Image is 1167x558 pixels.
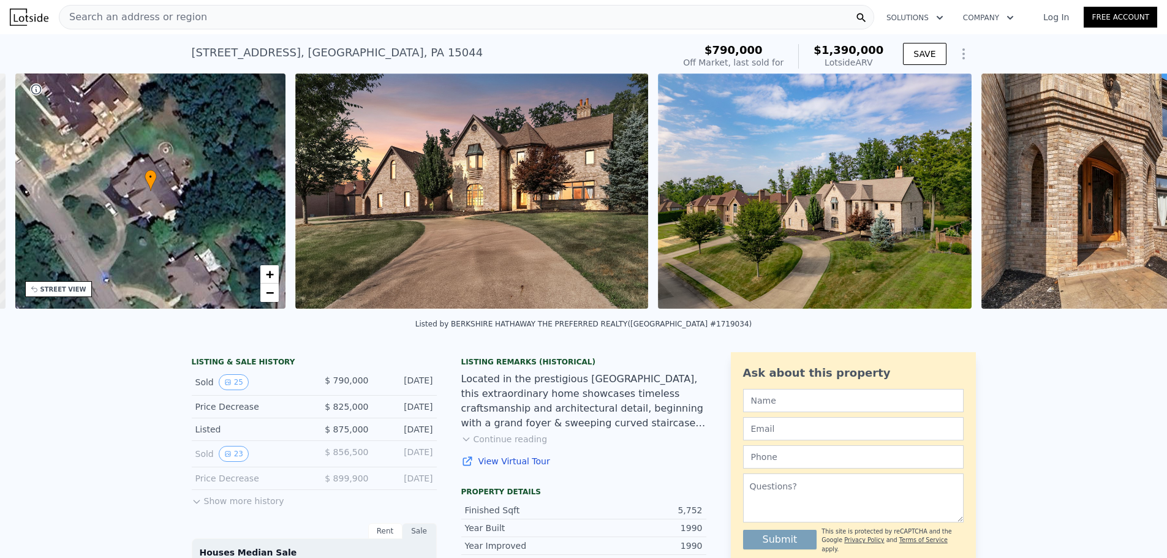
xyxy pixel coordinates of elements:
[145,170,157,191] div: •
[951,42,976,66] button: Show Options
[743,389,964,412] input: Name
[584,540,703,552] div: 1990
[821,527,963,554] div: This site is protected by reCAPTCHA and the Google and apply.
[379,374,433,390] div: [DATE]
[658,74,972,309] img: Sale: 167633248 Parcel: 91971665
[266,285,274,300] span: −
[899,537,948,543] a: Terms of Service
[192,357,437,369] div: LISTING & SALE HISTORY
[10,9,48,26] img: Lotside
[743,445,964,469] input: Phone
[465,540,584,552] div: Year Improved
[461,433,548,445] button: Continue reading
[814,43,883,56] span: $1,390,000
[325,375,368,385] span: $ 790,000
[903,43,946,65] button: SAVE
[379,472,433,484] div: [DATE]
[584,522,703,534] div: 1990
[145,172,157,183] span: •
[402,523,437,539] div: Sale
[743,417,964,440] input: Email
[192,490,284,507] button: Show more history
[195,423,304,435] div: Listed
[465,522,584,534] div: Year Built
[814,56,883,69] div: Lotside ARV
[368,523,402,539] div: Rent
[325,447,368,457] span: $ 856,500
[461,372,706,431] div: Located in the prestigious [GEOGRAPHIC_DATA], this extraordinary home showcases timeless craftsma...
[325,424,368,434] span: $ 875,000
[219,446,249,462] button: View historical data
[295,74,648,309] img: Sale: 167633248 Parcel: 91971665
[844,537,884,543] a: Privacy Policy
[877,7,953,29] button: Solutions
[379,423,433,435] div: [DATE]
[1084,7,1157,28] a: Free Account
[704,43,763,56] span: $790,000
[325,402,368,412] span: $ 825,000
[683,56,784,69] div: Off Market, last sold for
[953,7,1024,29] button: Company
[195,472,304,484] div: Price Decrease
[743,364,964,382] div: Ask about this property
[260,265,279,284] a: Zoom in
[379,401,433,413] div: [DATE]
[584,504,703,516] div: 5,752
[415,320,752,328] div: Listed by BERKSHIRE HATHAWAY THE PREFERRED REALTY ([GEOGRAPHIC_DATA] #1719034)
[325,473,368,483] span: $ 899,900
[40,285,86,294] div: STREET VIEW
[260,284,279,302] a: Zoom out
[192,44,483,61] div: [STREET_ADDRESS] , [GEOGRAPHIC_DATA] , PA 15044
[461,357,706,367] div: Listing Remarks (Historical)
[195,374,304,390] div: Sold
[195,446,304,462] div: Sold
[461,455,706,467] a: View Virtual Tour
[219,374,249,390] button: View historical data
[379,446,433,462] div: [DATE]
[59,10,207,25] span: Search an address or region
[465,504,584,516] div: Finished Sqft
[743,530,817,549] button: Submit
[195,401,304,413] div: Price Decrease
[1029,11,1084,23] a: Log In
[461,487,706,497] div: Property details
[266,266,274,282] span: +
